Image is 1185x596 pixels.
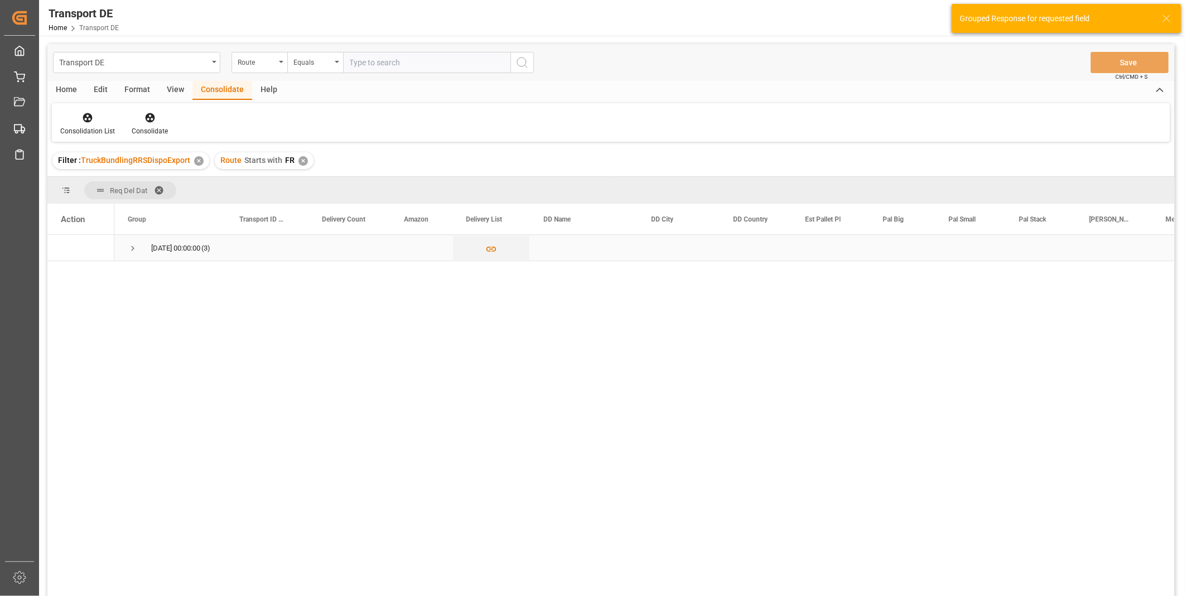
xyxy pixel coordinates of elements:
span: Filter : [58,156,81,165]
div: Consolidate [132,126,168,136]
div: Action [61,214,85,224]
div: Route [238,55,276,68]
button: open menu [287,52,343,73]
span: Delivery Count [322,215,365,223]
button: open menu [232,52,287,73]
span: TruckBundlingRRSDispoExport [81,156,190,165]
span: Pal Big [883,215,904,223]
div: Transport DE [59,55,208,69]
button: search button [510,52,534,73]
div: Help [252,81,286,100]
span: Group [128,215,146,223]
div: Edit [85,81,116,100]
span: DD Name [543,215,571,223]
div: ✕ [298,156,308,166]
span: Ctrl/CMD + S [1115,73,1148,81]
div: ✕ [194,156,204,166]
span: Route [220,156,242,165]
button: open menu [53,52,220,73]
span: Starts with [244,156,282,165]
span: Pal Stack [1019,215,1046,223]
div: Transport DE [49,5,119,22]
input: Type to search [343,52,510,73]
div: Consolidate [192,81,252,100]
span: Amazon [404,215,428,223]
span: Req Del Dat [110,186,147,195]
span: Delivery List [466,215,502,223]
div: Equals [293,55,331,68]
button: Save [1091,52,1169,73]
a: Home [49,24,67,32]
div: Home [47,81,85,100]
div: Consolidation List [60,126,115,136]
div: Grouped Response for requested field [960,13,1152,25]
div: View [158,81,192,100]
span: Transport ID Logward [239,215,285,223]
span: FR [285,156,295,165]
span: [PERSON_NAME] [1089,215,1129,223]
span: (3) [201,235,210,261]
span: Pal Small [948,215,976,223]
span: Est Pallet Pl [805,215,841,223]
span: DD City [651,215,673,223]
div: Format [116,81,158,100]
span: DD Country [733,215,768,223]
div: [DATE] 00:00:00 [151,235,200,261]
div: Press SPACE to select this row. [47,235,114,261]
